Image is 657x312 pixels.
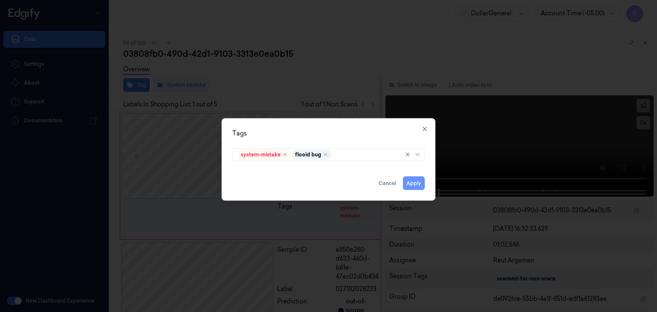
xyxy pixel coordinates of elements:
[232,129,425,138] div: Tags
[323,152,328,157] div: Remove ,flooid bug
[375,177,400,190] button: Cancel
[295,151,321,159] div: flooid bug
[282,152,287,157] div: Remove ,system-mistake
[241,151,281,159] div: system-mistake
[403,177,425,190] button: Apply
